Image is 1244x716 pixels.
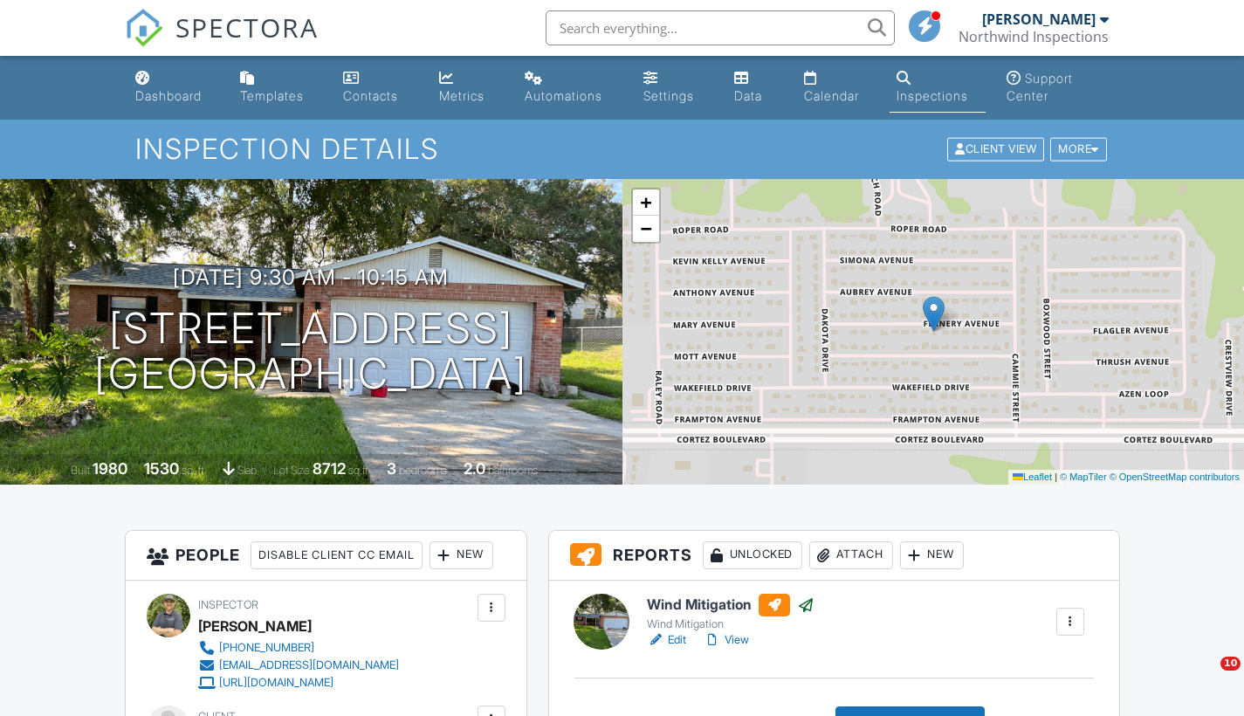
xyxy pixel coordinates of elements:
[640,217,651,239] span: −
[647,594,814,632] a: Wind Mitigation Wind Mitigation
[647,594,814,616] h6: Wind Mitigation
[945,141,1048,155] a: Client View
[175,9,319,45] span: SPECTORA
[182,464,206,477] span: sq. ft.
[1050,138,1107,162] div: More
[488,464,538,477] span: bathrooms
[128,63,219,113] a: Dashboard
[633,216,659,242] a: Zoom out
[1220,657,1241,671] span: 10
[1060,472,1107,482] a: © MapTiler
[897,88,968,103] div: Inspections
[1110,472,1240,482] a: © OpenStreetMap contributors
[219,676,333,690] div: [URL][DOMAIN_NAME]
[947,138,1044,162] div: Client View
[71,464,90,477] span: Built
[198,657,399,674] a: [EMAIL_ADDRESS][DOMAIN_NAME]
[1007,71,1073,103] div: Support Center
[647,617,814,631] div: Wind Mitigation
[251,541,423,569] div: Disable Client CC Email
[703,541,802,569] div: Unlocked
[198,639,399,657] a: [PHONE_NUMBER]
[797,63,876,113] a: Calendar
[439,88,485,103] div: Metrics
[704,631,749,649] a: View
[125,9,163,47] img: The Best Home Inspection Software - Spectora
[1013,472,1052,482] a: Leaflet
[959,28,1109,45] div: Northwind Inspections
[93,459,127,478] div: 1980
[546,10,895,45] input: Search everything...
[727,63,783,113] a: Data
[734,88,762,103] div: Data
[640,191,651,213] span: +
[430,541,493,569] div: New
[636,63,713,113] a: Settings
[126,531,526,581] h3: People
[1055,472,1057,482] span: |
[273,464,310,477] span: Lot Size
[399,464,447,477] span: bedrooms
[94,306,527,398] h1: [STREET_ADDRESS] [GEOGRAPHIC_DATA]
[336,63,418,113] a: Contacts
[348,464,370,477] span: sq.ft.
[525,88,602,103] div: Automations
[1185,657,1227,699] iframe: Intercom live chat
[144,459,179,478] div: 1530
[237,464,257,477] span: slab
[219,658,399,672] div: [EMAIL_ADDRESS][DOMAIN_NAME]
[233,63,322,113] a: Templates
[198,674,399,692] a: [URL][DOMAIN_NAME]
[982,10,1096,28] div: [PERSON_NAME]
[240,88,304,103] div: Templates
[387,459,396,478] div: 3
[647,631,686,649] a: Edit
[923,296,945,332] img: Marker
[313,459,346,478] div: 8712
[549,531,1119,581] h3: Reports
[804,88,859,103] div: Calendar
[125,24,319,60] a: SPECTORA
[219,641,314,655] div: [PHONE_NUMBER]
[464,459,485,478] div: 2.0
[809,541,893,569] div: Attach
[432,63,504,113] a: Metrics
[633,189,659,216] a: Zoom in
[173,265,449,289] h3: [DATE] 9:30 am - 10:15 am
[135,88,202,103] div: Dashboard
[135,134,1108,164] h1: Inspection Details
[890,63,986,113] a: Inspections
[198,613,312,639] div: [PERSON_NAME]
[1000,63,1116,113] a: Support Center
[900,541,964,569] div: New
[518,63,622,113] a: Automations (Basic)
[643,88,694,103] div: Settings
[343,88,398,103] div: Contacts
[198,598,258,611] span: Inspector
